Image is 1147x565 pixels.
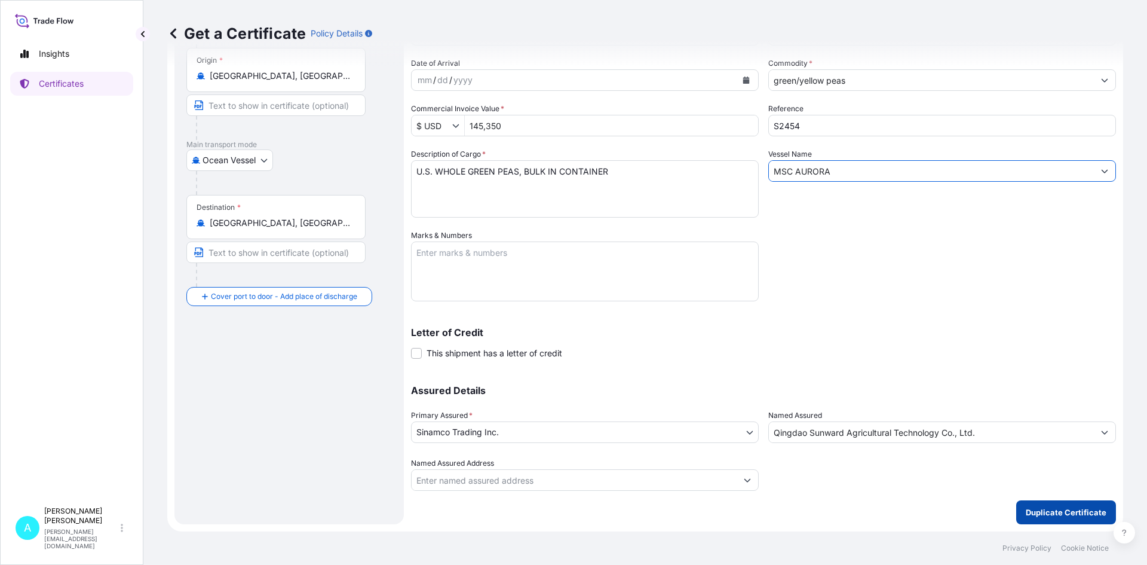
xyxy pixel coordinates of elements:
span: Sinamco Trading Inc. [416,426,499,438]
input: Named Assured Address [412,469,737,491]
input: Text to appear on certificate [186,242,366,263]
input: Assured Name [769,422,1094,443]
a: Cookie Notice [1061,543,1109,553]
button: Show suggestions [1094,69,1115,91]
input: Text to appear on certificate [186,94,366,116]
label: Description of Cargo [411,148,486,160]
p: Main transport mode [186,140,392,149]
label: Commercial Invoice Value [411,103,504,115]
div: / [433,73,436,87]
div: / [449,73,452,87]
a: Certificates [10,72,133,96]
p: Get a Certificate [167,24,306,43]
p: [PERSON_NAME][EMAIL_ADDRESS][DOMAIN_NAME] [44,528,118,549]
label: Vessel Name [768,148,812,160]
button: Select transport [186,149,273,171]
div: month, [416,73,433,87]
input: Enter amount [465,115,758,136]
textarea: U.S. WHOLE GREEN PEAS, BULK IN CONTAINER [411,160,759,218]
button: Show suggestions [1094,422,1115,443]
p: Assured Details [411,386,1116,395]
button: Show suggestions [737,469,758,491]
input: Origin [210,70,351,82]
p: Letter of Credit [411,328,1116,337]
span: Primary Assured [411,410,473,422]
input: Enter booking reference [768,115,1116,136]
a: Insights [10,42,133,66]
span: A [24,522,31,534]
div: year, [452,73,474,87]
span: This shipment has a letter of credit [427,347,562,359]
button: Show suggestions [452,120,464,132]
label: Reference [768,103,803,115]
input: Destination [210,217,351,229]
div: day, [436,73,449,87]
label: Named Assured [768,410,822,422]
button: Duplicate Certificate [1016,500,1116,524]
p: Insights [39,48,69,60]
p: Certificates [39,78,84,90]
input: Type to search commodity [769,69,1094,91]
button: Cover port to door - Add place of discharge [186,287,372,306]
span: Cover port to door - Add place of discharge [211,291,357,303]
label: Marks & Numbers [411,230,472,242]
p: [PERSON_NAME] [PERSON_NAME] [44,506,118,526]
p: Duplicate Certificate [1026,506,1106,518]
button: Calendar [737,71,756,90]
a: Privacy Policy [1002,543,1051,553]
span: Ocean Vessel [203,154,256,166]
button: Show suggestions [1094,160,1115,182]
p: Policy Details [311,28,363,39]
label: Named Assured Address [411,457,494,469]
button: Sinamco Trading Inc. [411,422,759,443]
input: Type to search vessel name or IMO [769,160,1094,182]
div: Destination [197,203,241,212]
input: Commercial Invoice Value [412,115,452,136]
